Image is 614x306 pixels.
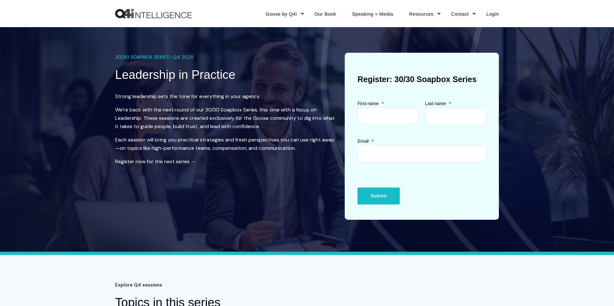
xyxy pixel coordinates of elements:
[115,9,192,19] a: Back to Home
[115,67,329,83] h1: Leadership in Practice
[358,65,486,93] h3: Register: 30/30 Soapbox Series
[115,53,193,62] span: 30/30 SOAPBOX SERIES | Q4 2025
[425,101,446,106] span: Last name
[115,280,162,290] span: Explore Q4 sessions
[358,139,369,144] span: Email
[358,101,379,106] span: First name
[115,9,192,19] img: Q4intelligence, LLC logo
[358,187,400,204] input: Submit
[115,136,335,152] p: Each session will bring you practical strategies and fresh perspectives you can use right away—on...
[115,106,335,131] p: We’re back with the next round of our 30/30 Soapbox Series, this time with a focus on Leadership....
[115,92,335,101] p: Strong leadership sets the tone for everything in your agency.
[115,157,335,166] p: Register now for the next series →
